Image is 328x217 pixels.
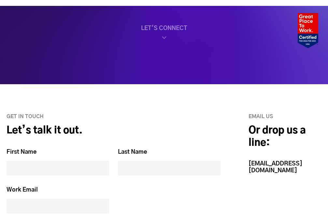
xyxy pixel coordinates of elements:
h2: Let’s talk it out. [7,125,221,137]
img: home_scroll [160,34,168,41]
a: LET'S CONNECT [7,25,321,41]
img: Heady_2022_Certification_Badge 2 [298,13,318,48]
h2: Or drop us a line: [249,125,321,149]
h6: GET IN TOUCH [7,114,221,120]
h6: Email us [249,114,321,120]
a: [EMAIL_ADDRESS][DOMAIN_NAME] [249,161,302,174]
